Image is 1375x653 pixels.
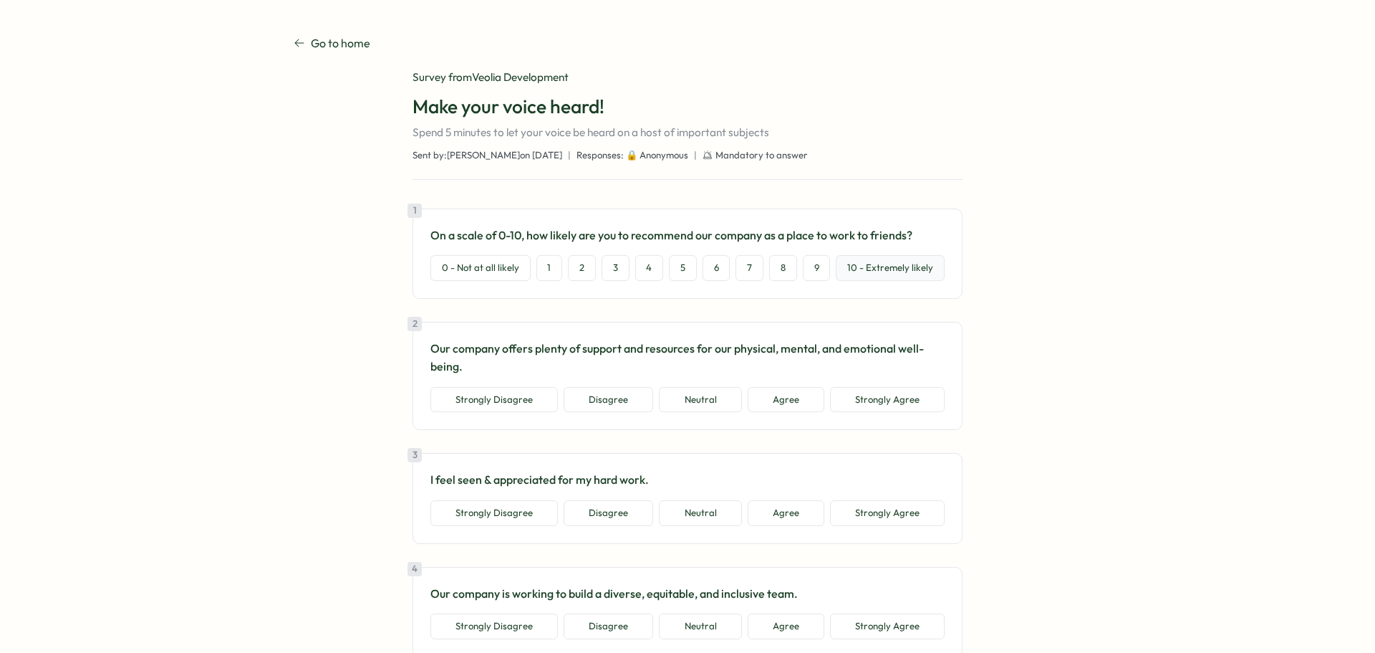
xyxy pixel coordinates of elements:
[407,562,422,576] div: 4
[412,125,962,140] p: Spend 5 minutes to let your voice be heard on a host of important subjects
[430,255,531,281] button: 0 - Not at all likely
[412,70,962,85] div: Survey from Veolia Development
[703,255,730,281] button: 6
[564,500,653,526] button: Disagree
[830,387,945,413] button: Strongly Agree
[294,34,370,52] a: Go to home
[715,149,808,162] span: Mandatory to answer
[735,255,763,281] button: 7
[430,227,945,244] p: On a scale of 0-10, how likely are you to recommend our company as a place to work to friends?
[564,614,653,639] button: Disagree
[407,317,422,331] div: 2
[576,149,688,162] span: Responses: 🔒 Anonymous
[564,387,653,413] button: Disagree
[568,255,596,281] button: 2
[748,614,824,639] button: Agree
[830,614,945,639] button: Strongly Agree
[407,448,422,462] div: 3
[803,255,831,281] button: 9
[748,500,824,526] button: Agree
[659,500,741,526] button: Neutral
[412,94,962,119] h1: Make your voice heard!
[311,34,370,52] p: Go to home
[430,471,945,489] p: I feel seen & appreciated for my hard work.
[635,255,664,281] button: 4
[568,149,571,162] span: |
[769,255,797,281] button: 8
[602,255,629,281] button: 3
[830,500,945,526] button: Strongly Agree
[536,255,563,281] button: 1
[430,585,945,603] p: Our company is working to build a diverse, equitable, and inclusive team.
[748,387,824,413] button: Agree
[412,149,562,162] span: Sent by: [PERSON_NAME] on [DATE]
[659,387,741,413] button: Neutral
[836,255,945,281] button: 10 - Extremely likely
[430,387,558,413] button: Strongly Disagree
[430,500,558,526] button: Strongly Disagree
[669,255,697,281] button: 5
[407,204,422,218] div: 1
[659,614,741,639] button: Neutral
[430,614,558,639] button: Strongly Disagree
[694,149,697,162] span: |
[430,340,945,376] p: Our company offers plenty of support and resources for our physical, mental, and emotional well-b...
